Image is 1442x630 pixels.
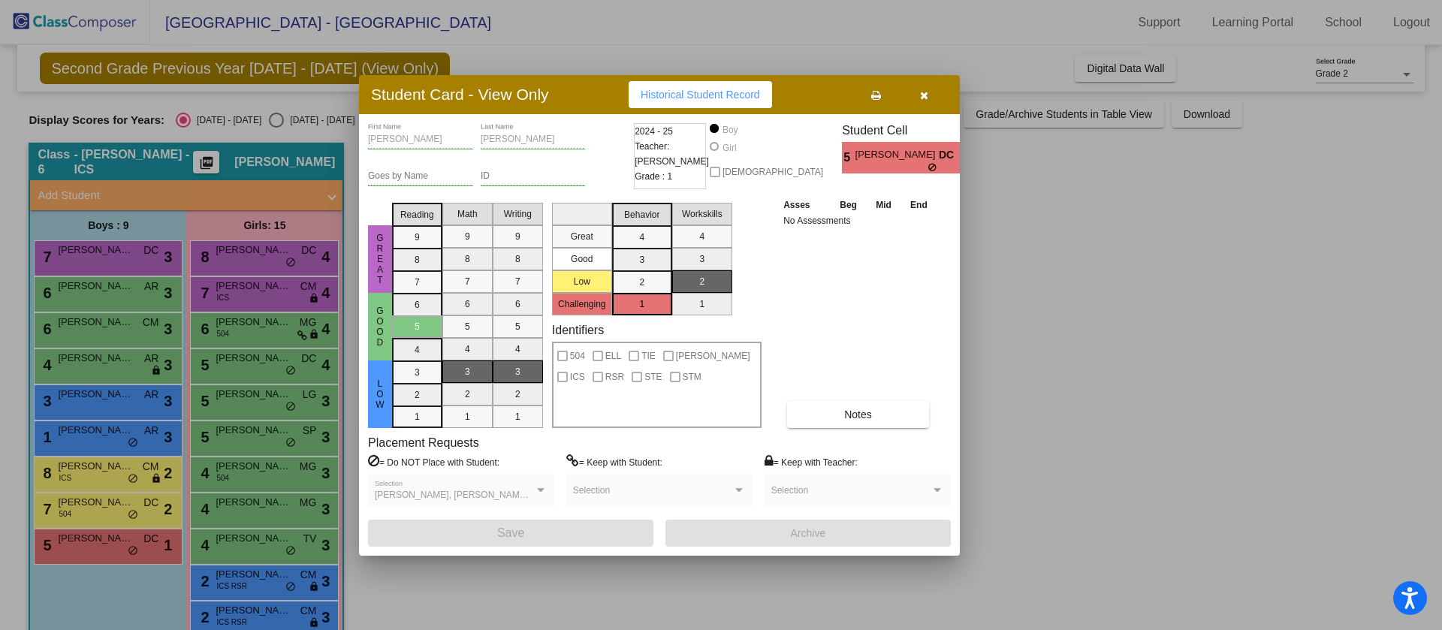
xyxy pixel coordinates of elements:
[570,347,585,365] span: 504
[722,141,737,155] div: Girl
[371,85,549,104] h3: Student Card - View Only
[722,123,738,137] div: Boy
[676,347,750,365] span: [PERSON_NAME]
[641,347,656,365] span: TIE
[787,401,929,428] button: Notes
[791,527,826,539] span: Archive
[842,149,855,167] span: 5
[844,408,872,421] span: Notes
[641,89,760,101] span: Historical Student Record
[629,81,772,108] button: Historical Student Record
[368,520,653,547] button: Save
[635,124,673,139] span: 2024 - 25
[960,149,973,167] span: 1
[570,368,585,386] span: ICS
[368,171,473,182] input: goes by name
[635,139,709,169] span: Teacher: [PERSON_NAME]
[644,368,662,386] span: STE
[375,490,1000,500] span: [PERSON_NAME], [PERSON_NAME], [PERSON_NAME], [PERSON_NAME], [PERSON_NAME], [PERSON_NAME], [PERSON...
[635,169,672,184] span: Grade : 1
[605,347,621,365] span: ELL
[373,306,387,348] span: Good
[373,233,387,285] span: Great
[368,436,479,450] label: Placement Requests
[830,197,866,213] th: Beg
[497,526,524,539] span: Save
[855,147,939,163] span: [PERSON_NAME]
[605,368,624,386] span: RSR
[683,368,701,386] span: STM
[842,123,973,137] h3: Student Cell
[900,197,937,213] th: End
[723,163,823,181] span: [DEMOGRAPHIC_DATA]
[368,454,499,469] label: = Do NOT Place with Student:
[780,213,937,228] td: No Assessments
[665,520,951,547] button: Archive
[939,147,960,163] span: DC
[867,197,900,213] th: Mid
[765,454,858,469] label: = Keep with Teacher:
[373,378,387,410] span: Low
[780,197,830,213] th: Asses
[552,323,604,337] label: Identifiers
[566,454,662,469] label: = Keep with Student:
